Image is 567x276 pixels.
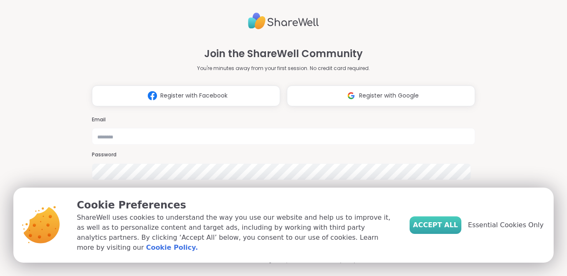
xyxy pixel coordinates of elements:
[468,220,544,230] span: Essential Cookies Only
[92,151,476,158] h3: Password
[359,91,419,100] span: Register with Google
[144,88,160,103] img: ShareWell Logomark
[413,220,458,230] span: Accept All
[287,85,475,106] button: Register with Google
[343,88,359,103] img: ShareWell Logomark
[77,213,396,253] p: ShareWell uses cookies to understand the way you use our website and help us to improve it, as we...
[204,46,363,61] h1: Join the ShareWell Community
[248,9,319,33] img: ShareWell Logo
[77,198,396,213] p: Cookie Preferences
[92,85,280,106] button: Register with Facebook
[410,216,461,234] button: Accept All
[92,116,476,123] h3: Email
[197,65,370,72] p: You're minutes away from your first session. No credit card required.
[146,243,198,253] a: Cookie Policy.
[160,91,228,100] span: Register with Facebook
